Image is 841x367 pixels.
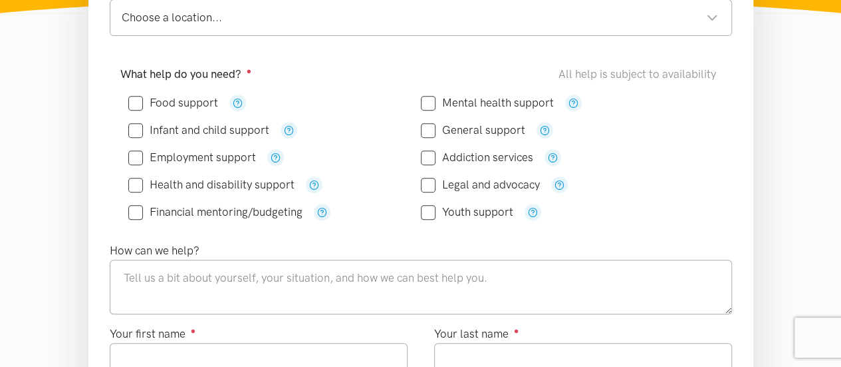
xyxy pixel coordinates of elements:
label: Legal and advocacy [421,179,540,190]
label: Addiction services [421,152,533,163]
label: Mental health support [421,97,554,109]
sup: ● [191,326,196,336]
div: Choose a location... [122,9,718,27]
label: What help do you need? [120,65,252,83]
label: Infant and child support [128,125,269,136]
div: All help is subject to availability [558,65,721,83]
label: Financial mentoring/budgeting [128,206,302,218]
label: Your first name [110,325,196,343]
label: Employment support [128,152,256,163]
label: How can we help? [110,242,199,260]
label: Food support [128,97,218,109]
sup: ● [247,66,252,76]
label: Youth support [421,206,513,218]
label: General support [421,125,525,136]
sup: ● [514,326,519,336]
label: Your last name [434,325,519,343]
label: Health and disability support [128,179,295,190]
